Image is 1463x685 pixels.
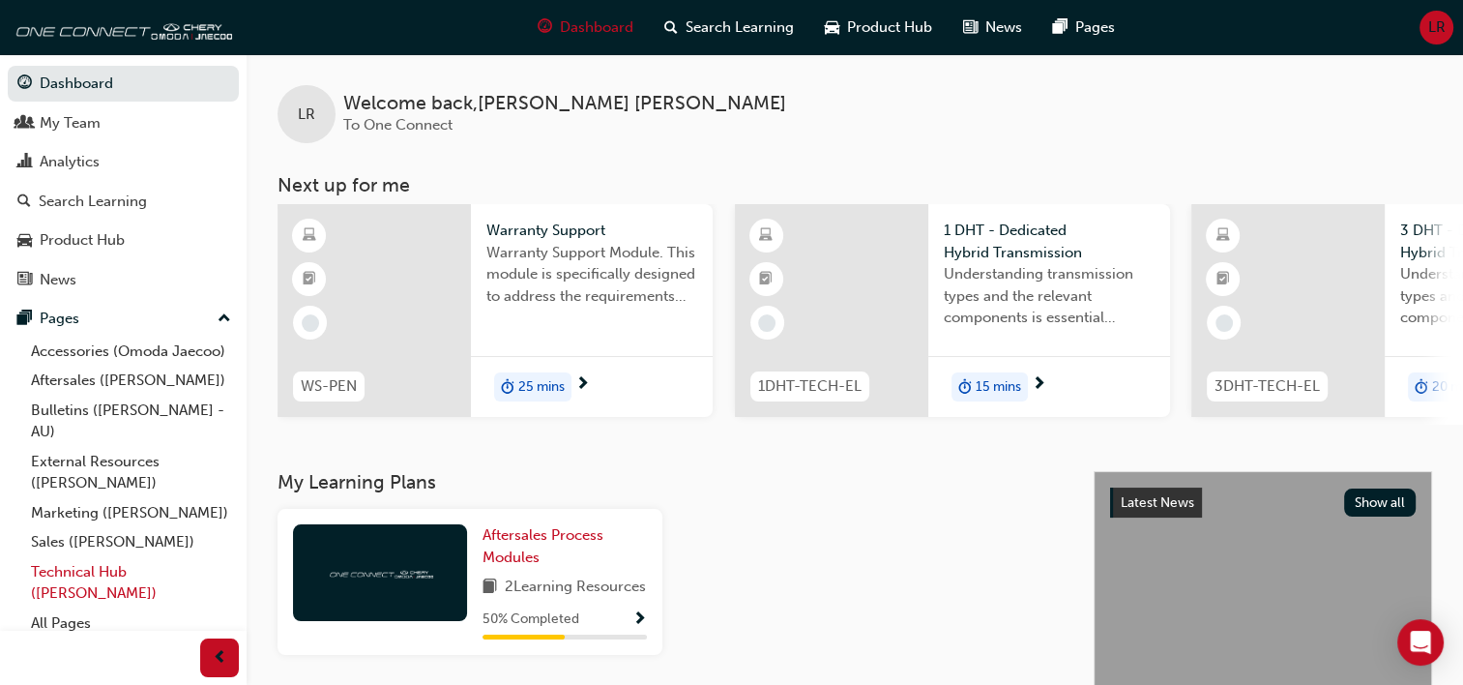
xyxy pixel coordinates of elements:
span: duration-icon [958,374,972,400]
span: news-icon [963,15,978,40]
span: LR [298,104,315,126]
button: LR [1419,11,1453,45]
a: pages-iconPages [1038,8,1130,47]
span: Welcome back , [PERSON_NAME] [PERSON_NAME] [343,93,786,115]
span: 25 mins [518,376,565,399]
a: Aftersales Process Modules [483,524,647,568]
img: oneconnect [10,8,232,46]
span: news-icon [17,272,32,289]
button: Show all [1344,489,1417,517]
span: learningResourceType_ELEARNING-icon [759,223,773,249]
span: Warranty Support [486,220,697,242]
a: Product Hub [8,223,239,258]
button: Pages [8,301,239,337]
div: Search Learning [39,191,147,213]
span: people-icon [17,115,32,133]
button: Show Progress [632,608,647,632]
a: Technical Hub ([PERSON_NAME]) [23,557,239,609]
span: chart-icon [17,154,32,171]
div: Analytics [40,151,100,173]
a: Analytics [8,144,239,180]
span: search-icon [17,194,31,211]
span: Understanding transmission types and the relevant components is essential knowledge required for ... [944,263,1155,329]
span: booktick-icon [759,267,773,292]
span: Product Hub [847,16,932,39]
a: Bulletins ([PERSON_NAME] - AU) [23,396,239,447]
span: duration-icon [1415,374,1428,400]
span: learningRecordVerb_NONE-icon [758,314,775,332]
div: Product Hub [40,229,125,252]
span: car-icon [17,232,32,250]
span: LR [1428,16,1446,39]
span: learningRecordVerb_NONE-icon [1215,314,1233,332]
span: guage-icon [538,15,552,40]
div: News [40,269,76,291]
span: up-icon [218,307,231,332]
a: My Team [8,105,239,141]
span: WS-PEN [301,375,357,398]
a: Latest NewsShow all [1110,488,1416,519]
div: Pages [40,308,79,330]
a: Aftersales ([PERSON_NAME]) [23,366,239,396]
h3: Next up for me [247,174,1463,196]
span: booktick-icon [1216,267,1230,292]
a: Marketing ([PERSON_NAME]) [23,498,239,528]
span: 50 % Completed [483,609,579,631]
a: WS-PENWarranty SupportWarranty Support Module. This module is specifically designed to address th... [278,204,713,417]
a: search-iconSearch Learning [649,8,809,47]
span: search-icon [664,15,678,40]
span: next-icon [1032,376,1046,394]
span: next-icon [575,376,590,394]
a: External Resources ([PERSON_NAME]) [23,447,239,498]
a: News [8,262,239,298]
span: prev-icon [213,646,227,670]
a: car-iconProduct Hub [809,8,948,47]
a: guage-iconDashboard [522,8,649,47]
span: guage-icon [17,75,32,93]
span: pages-icon [1053,15,1068,40]
a: 1DHT-TECH-EL1 DHT - Dedicated Hybrid TransmissionUnderstanding transmission types and the relevan... [735,204,1170,417]
span: To One Connect [343,116,453,134]
span: Latest News [1121,494,1194,511]
span: 1DHT-TECH-EL [758,375,862,398]
a: Accessories (Omoda Jaecoo) [23,337,239,367]
img: oneconnect [327,563,433,581]
span: car-icon [825,15,839,40]
span: Show Progress [632,611,647,629]
a: Sales ([PERSON_NAME]) [23,527,239,557]
span: 15 mins [976,376,1021,399]
a: All Pages [23,609,239,639]
div: My Team [40,112,101,134]
a: news-iconNews [948,8,1038,47]
div: Open Intercom Messenger [1397,619,1444,666]
span: 2 Learning Resources [505,576,646,600]
h3: My Learning Plans [278,471,1063,493]
span: learningResourceType_ELEARNING-icon [1216,223,1230,249]
span: duration-icon [501,374,514,400]
a: Search Learning [8,184,239,220]
span: 1 DHT - Dedicated Hybrid Transmission [944,220,1155,263]
button: DashboardMy TeamAnalyticsSearch LearningProduct HubNews [8,62,239,301]
span: Aftersales Process Modules [483,526,603,566]
span: Dashboard [560,16,633,39]
span: Search Learning [686,16,794,39]
a: Dashboard [8,66,239,102]
span: learningRecordVerb_NONE-icon [302,314,319,332]
span: book-icon [483,576,497,600]
span: learningResourceType_ELEARNING-icon [303,223,316,249]
span: Pages [1075,16,1115,39]
span: Warranty Support Module. This module is specifically designed to address the requirements and pro... [486,242,697,308]
span: 3DHT-TECH-EL [1214,375,1320,398]
span: News [985,16,1022,39]
span: pages-icon [17,311,32,328]
span: booktick-icon [303,267,316,292]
